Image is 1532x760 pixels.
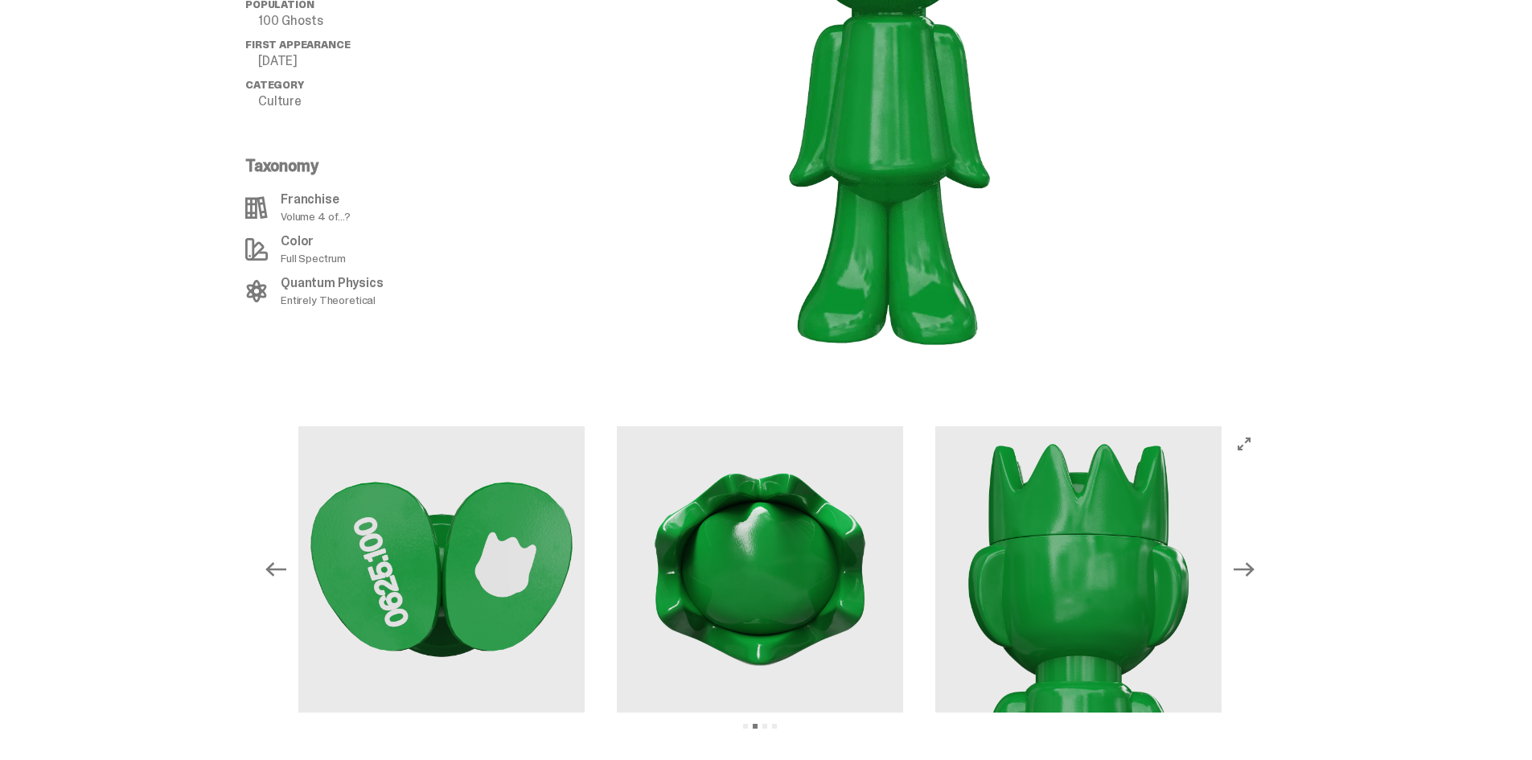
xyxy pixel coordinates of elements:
[245,78,304,92] span: Category
[762,724,767,729] button: View slide 3
[258,552,294,587] button: Previous
[617,426,903,713] img: Schrodinger_Green_Media_Gallery_5.png
[281,277,384,290] p: Quantum Physics
[281,193,351,206] p: Franchise
[1234,434,1254,454] button: View full-screen
[281,253,346,264] p: Full Spectrum
[743,724,748,729] button: View slide 1
[298,426,585,713] img: Schrodinger_Green_Media_Gallery_4.png
[245,38,350,51] span: First Appearance
[935,426,1222,713] img: Schrodinger_Green_Media_Gallery_6.png
[772,724,777,729] button: View slide 4
[1226,552,1262,587] button: Next
[281,294,384,306] p: Entirely Theoretical
[258,95,503,108] p: Culture
[245,158,493,174] p: Taxonomy
[258,14,503,27] p: 100 Ghosts
[281,235,346,248] p: Color
[258,55,503,68] p: [DATE]
[753,724,758,729] button: View slide 2
[281,211,351,222] p: Volume 4 of...?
